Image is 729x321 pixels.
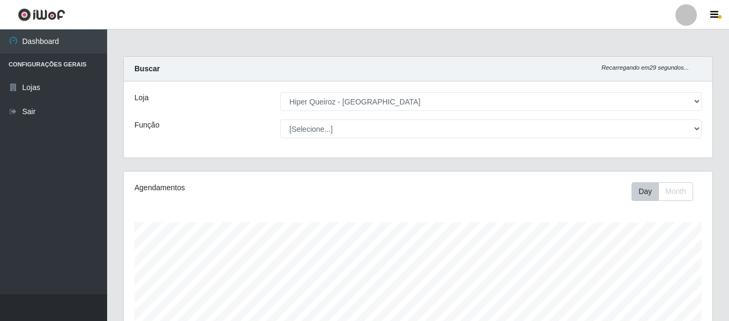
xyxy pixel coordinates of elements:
[134,120,160,131] label: Função
[134,92,148,103] label: Loja
[18,8,65,21] img: CoreUI Logo
[632,182,659,201] button: Day
[134,182,362,193] div: Agendamentos
[632,182,702,201] div: Toolbar with button groups
[602,64,689,71] i: Recarregando em 29 segundos...
[658,182,693,201] button: Month
[134,64,160,73] strong: Buscar
[632,182,693,201] div: First group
